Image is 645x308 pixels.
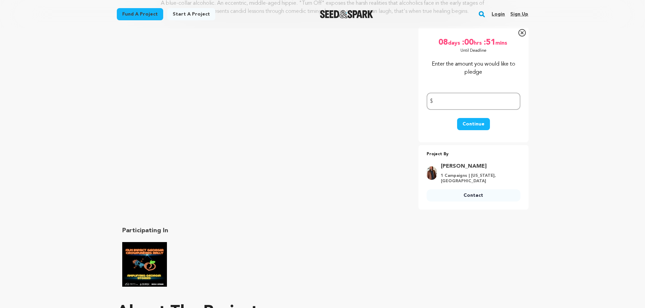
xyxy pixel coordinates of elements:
p: Until Deadline [460,48,487,53]
span: :51 [483,37,495,48]
span: :00 [461,37,474,48]
img: 1d6a699d81e87047.jpg [427,166,437,180]
button: Continue [457,118,490,130]
span: 08 [438,37,448,48]
span: $ [430,97,433,105]
a: Goto Brent Ogburn profile [441,162,516,170]
span: hrs [474,37,483,48]
img: Seed&Spark Logo Dark Mode [320,10,373,18]
span: days [448,37,461,48]
a: Start a project [167,8,215,20]
a: Login [492,9,505,20]
p: Project By [427,150,520,158]
a: Seed&Spark Homepage [320,10,373,18]
h2: Participating In [122,226,317,235]
a: Fund a project [117,8,163,20]
p: Enter the amount you would like to pledge [427,60,520,76]
p: 1 Campaigns | [US_STATE], [GEOGRAPHIC_DATA] [441,173,516,184]
a: Sign up [510,9,528,20]
span: mins [495,37,509,48]
a: Contact [427,189,520,202]
img: Film Impact Georgia Rally [122,242,167,287]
